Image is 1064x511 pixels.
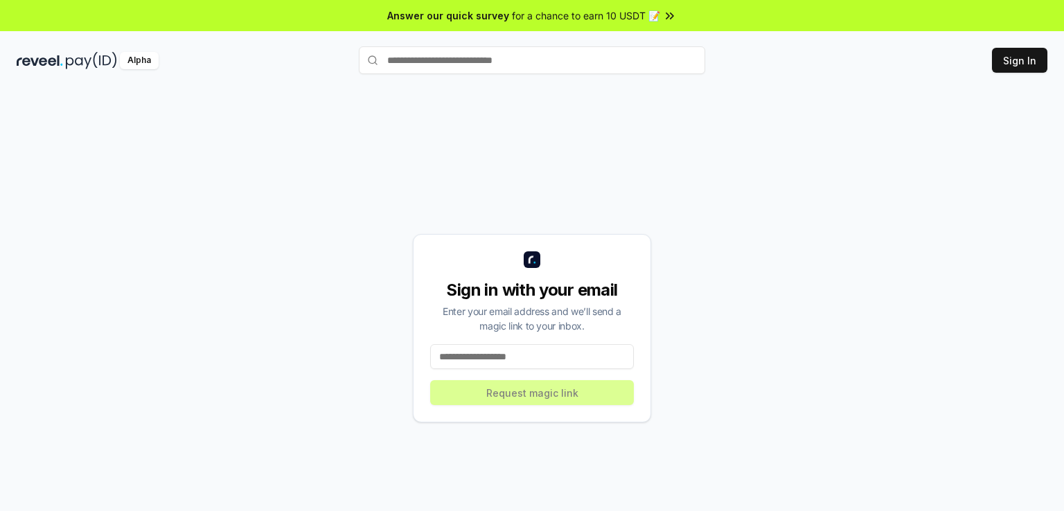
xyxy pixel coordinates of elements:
img: pay_id [66,52,117,69]
span: for a chance to earn 10 USDT 📝 [512,8,660,23]
span: Answer our quick survey [387,8,509,23]
div: Enter your email address and we’ll send a magic link to your inbox. [430,304,634,333]
div: Alpha [120,52,159,69]
img: reveel_dark [17,52,63,69]
div: Sign in with your email [430,279,634,301]
img: logo_small [524,251,540,268]
button: Sign In [992,48,1047,73]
